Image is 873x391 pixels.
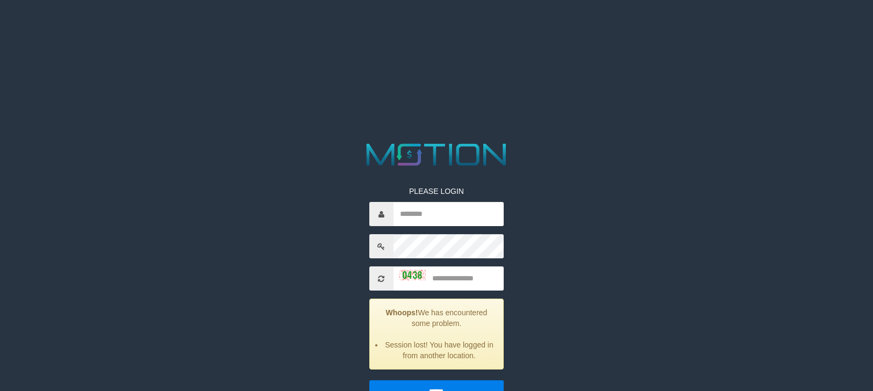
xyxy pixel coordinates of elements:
p: PLEASE LOGIN [369,186,504,197]
img: captcha [399,270,426,280]
strong: Whoops! [386,308,418,317]
img: MOTION_logo.png [360,140,513,170]
li: Session lost! You have logged in from another location. [383,339,496,361]
div: We has encountered some problem. [369,299,504,370]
